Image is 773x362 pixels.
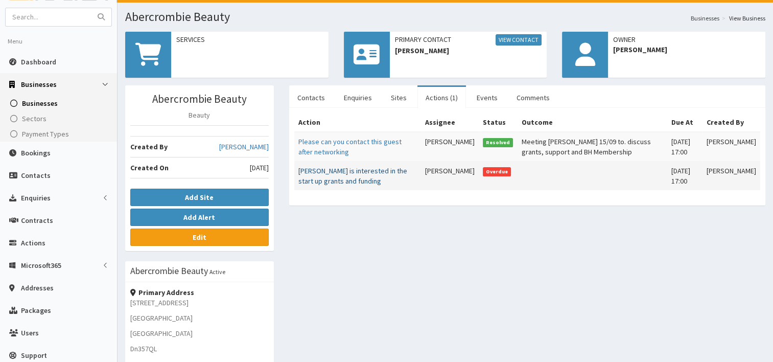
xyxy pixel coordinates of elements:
[383,87,415,108] a: Sites
[130,110,269,120] p: Beauty
[193,233,206,242] b: Edit
[469,87,506,108] a: Events
[421,161,479,190] td: [PERSON_NAME]
[130,313,269,323] p: [GEOGRAPHIC_DATA]
[21,57,56,66] span: Dashboard
[483,167,511,176] span: Overdue
[21,80,57,89] span: Businesses
[517,132,667,162] td: Meeting [PERSON_NAME] 15/09 to. discuss grants, support and BH Membership
[479,113,518,132] th: Status
[21,216,53,225] span: Contracts
[22,99,58,108] span: Businesses
[21,171,51,180] span: Contacts
[21,306,51,315] span: Packages
[185,193,214,202] b: Add Site
[130,344,269,354] p: Dn357QL
[336,87,380,108] a: Enquiries
[667,132,702,162] td: [DATE] 17:00
[483,138,513,147] span: Resolved
[294,113,421,132] th: Action
[613,44,760,55] span: [PERSON_NAME]
[250,163,269,173] span: [DATE]
[395,34,542,46] span: Primary Contact
[125,10,765,24] h1: Abercrombie Beauty
[22,114,46,123] span: Sectors
[3,111,117,126] a: Sectors
[176,34,323,44] span: Services
[130,328,269,338] p: [GEOGRAPHIC_DATA]
[21,351,47,360] span: Support
[130,93,269,105] h3: Abercrombie Beauty
[289,87,333,108] a: Contacts
[421,113,479,132] th: Assignee
[209,268,225,276] small: Active
[6,8,91,26] input: Search...
[130,266,208,276] h3: Abercrombie Beauty
[130,298,269,308] p: [STREET_ADDRESS]
[702,113,760,132] th: Created By
[719,14,765,22] li: View Business
[613,34,760,44] span: Owner
[21,261,61,270] span: Microsoft365
[21,193,51,202] span: Enquiries
[3,126,117,142] a: Payment Types
[21,283,54,292] span: Addresses
[21,148,51,157] span: Bookings
[298,137,402,156] a: Please can you contact this guest after networking
[421,132,479,162] td: [PERSON_NAME]
[667,113,702,132] th: Due At
[395,46,542,56] span: [PERSON_NAME]
[508,87,558,108] a: Comments
[130,209,269,226] button: Add Alert
[219,142,269,152] a: [PERSON_NAME]
[702,161,760,190] td: [PERSON_NAME]
[130,288,194,297] strong: Primary Address
[130,142,168,151] b: Created By
[130,229,269,246] a: Edit
[183,213,215,222] b: Add Alert
[298,166,407,186] a: [PERSON_NAME] is interested in the start up grants and funding
[517,113,667,132] th: Outcome
[21,238,45,247] span: Actions
[21,328,39,337] span: Users
[496,34,542,46] a: View Contact
[417,87,466,108] a: Actions (1)
[667,161,702,190] td: [DATE] 17:00
[3,96,117,111] a: Businesses
[702,132,760,162] td: [PERSON_NAME]
[22,129,69,139] span: Payment Types
[691,14,719,22] a: Businesses
[130,163,169,172] b: Created On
